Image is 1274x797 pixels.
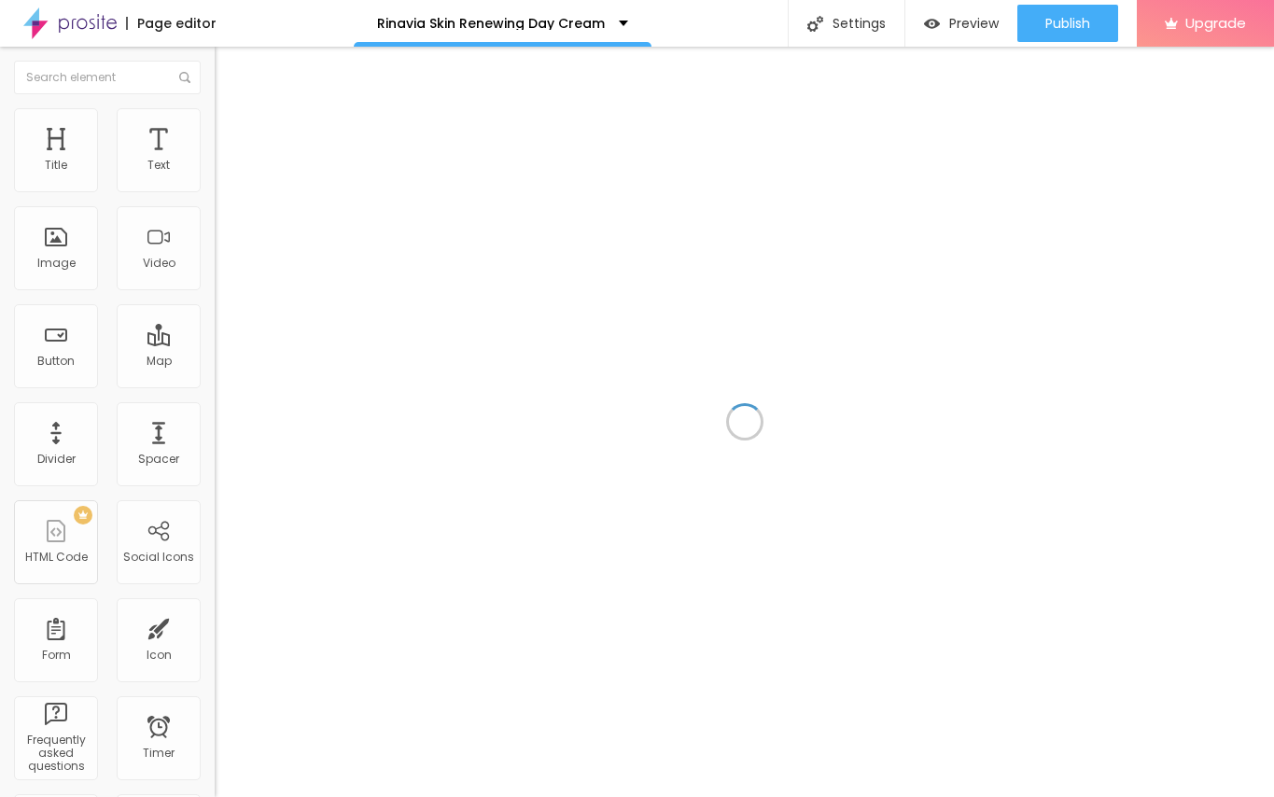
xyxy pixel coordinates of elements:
div: Spacer [138,453,179,466]
img: Icone [807,16,823,32]
button: Preview [905,5,1017,42]
div: HTML Code [25,551,88,564]
div: Map [147,355,172,368]
div: Button [37,355,75,368]
div: Text [147,159,170,172]
div: Social Icons [123,551,194,564]
div: Page editor [126,17,217,30]
div: Frequently asked questions [19,734,92,774]
div: Timer [143,747,175,760]
span: Publish [1045,16,1090,31]
p: Rinavia Skin Renewing Day Cream [377,17,605,30]
div: Form [42,649,71,662]
img: view-1.svg [924,16,940,32]
div: Divider [37,453,76,466]
button: Publish [1017,5,1118,42]
input: Search element [14,61,201,94]
div: Image [37,257,76,270]
img: Icone [179,72,190,83]
span: Upgrade [1185,15,1246,31]
div: Video [143,257,175,270]
span: Preview [949,16,999,31]
div: Title [45,159,67,172]
div: Icon [147,649,172,662]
